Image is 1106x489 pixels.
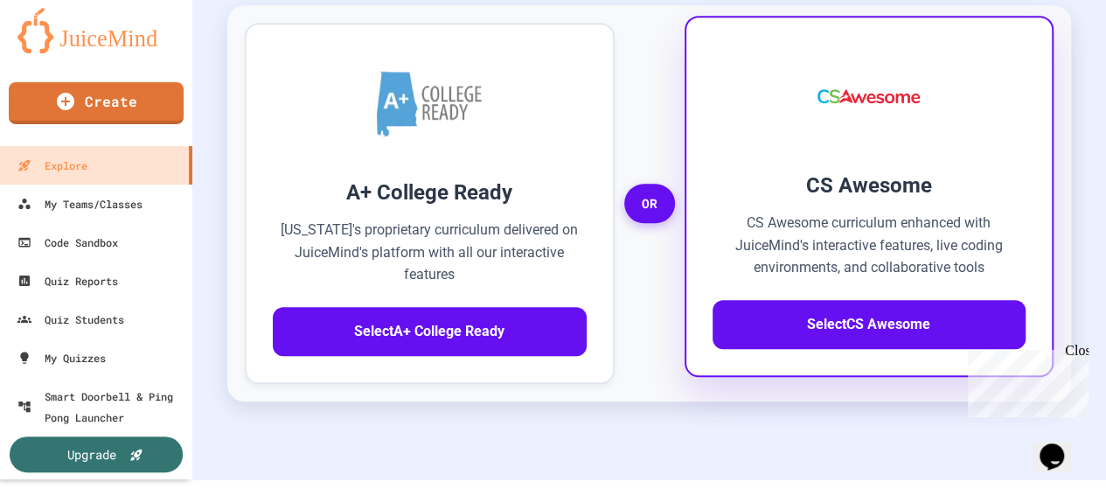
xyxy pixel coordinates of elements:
img: logo-orange.svg [17,8,175,53]
p: CS Awesome curriculum enhanced with JuiceMind's interactive features, live coding environments, a... [713,212,1026,279]
h3: CS Awesome [713,170,1026,201]
a: Create [9,82,184,124]
div: Quiz Reports [17,270,118,291]
div: My Quizzes [17,347,106,368]
button: SelectA+ College Ready [273,307,587,356]
div: Chat with us now!Close [7,7,121,111]
img: CS Awesome [800,44,937,149]
div: My Teams/Classes [17,193,143,214]
span: OR [624,184,675,224]
img: A+ College Ready [377,71,482,136]
h3: A+ College Ready [273,177,587,208]
iframe: chat widget [961,343,1089,417]
div: Code Sandbox [17,232,118,253]
div: Explore [17,155,87,176]
div: Upgrade [67,445,116,464]
button: SelectCS Awesome [713,300,1026,349]
div: Quiz Students [17,309,124,330]
div: Smart Doorbell & Ping Pong Launcher [17,386,185,428]
iframe: chat widget [1033,419,1089,472]
p: [US_STATE]'s proprietary curriculum delivered on JuiceMind's platform with all our interactive fe... [273,219,587,286]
